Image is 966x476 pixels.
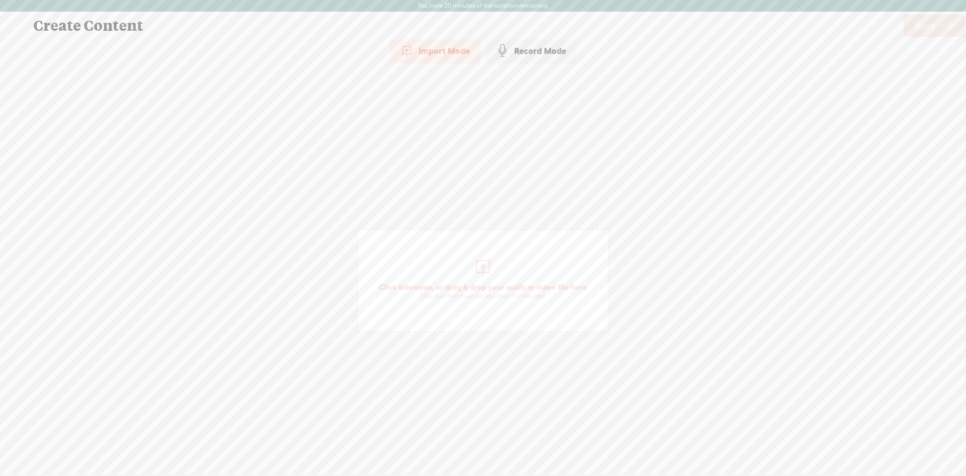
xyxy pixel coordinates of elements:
div: Record Mode [486,38,577,64]
div: Import Mode [390,38,480,64]
div: Create Content [26,13,902,39]
label: You have 30 minutes of transcription remaining. [418,2,549,10]
div: (File duration must be less than 90 minutes) [379,292,587,300]
span: browse [406,282,432,291]
span: Click to , or drag & drop your audio or video file here [374,277,592,306]
span: Next [915,13,934,39]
